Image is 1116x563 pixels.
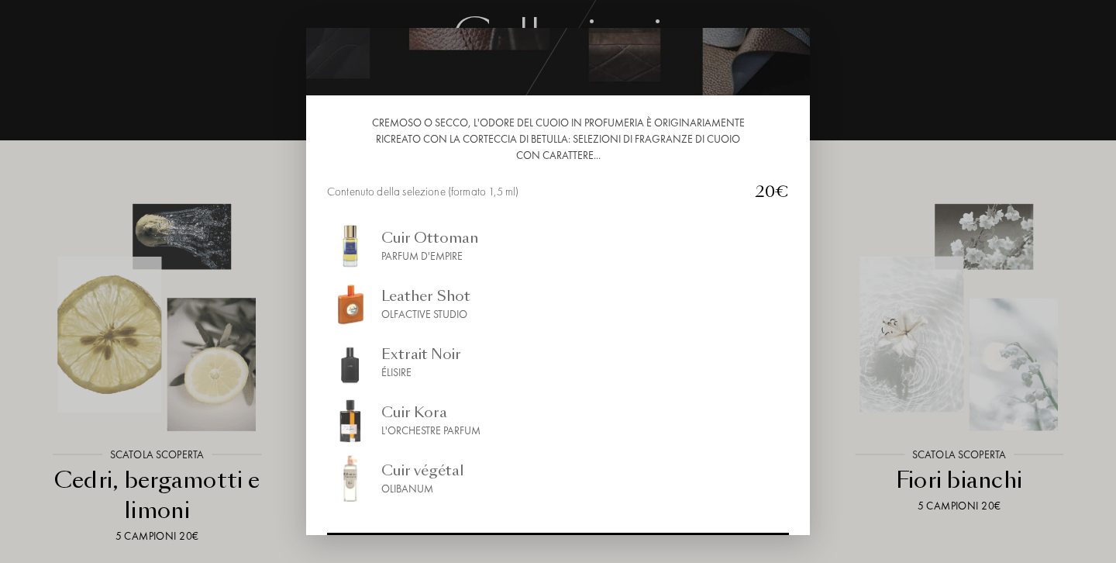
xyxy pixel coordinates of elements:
[381,306,470,323] div: Olfactive Studio
[327,455,789,502] a: img_sommelierCuir végétalOlibanum
[327,397,789,444] a: img_sommelierCuir KoraL'Orchestre Parfum
[327,281,374,327] img: img_sommelier
[381,481,464,497] div: Olibanum
[381,227,478,248] div: Cuir Ottoman
[381,402,480,423] div: Cuir Kora
[327,223,789,269] a: img_sommelierCuir OttomanParfum d'Empire
[381,285,470,306] div: Leather Shot
[381,460,464,481] div: Cuir végétal
[327,339,374,385] img: img_sommelier
[381,248,478,264] div: Parfum d'Empire
[742,180,789,203] div: 20€
[381,423,480,439] div: L'Orchestre Parfum
[381,344,461,364] div: Extrait Noir
[327,455,374,502] img: img_sommelier
[327,281,789,327] a: img_sommelierLeather ShotOlfactive Studio
[327,115,789,164] div: Cremoso o secco, l'odore del cuoio in profumeria è originariamente ricreato con la corteccia di b...
[327,223,374,269] img: img_sommelier
[327,397,374,444] img: img_sommelier
[381,364,461,381] div: Élisire
[327,339,789,385] a: img_sommelierExtrait NoirÉlisire
[327,183,742,201] div: Contenuto della selezione (formato 1,5 ml)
